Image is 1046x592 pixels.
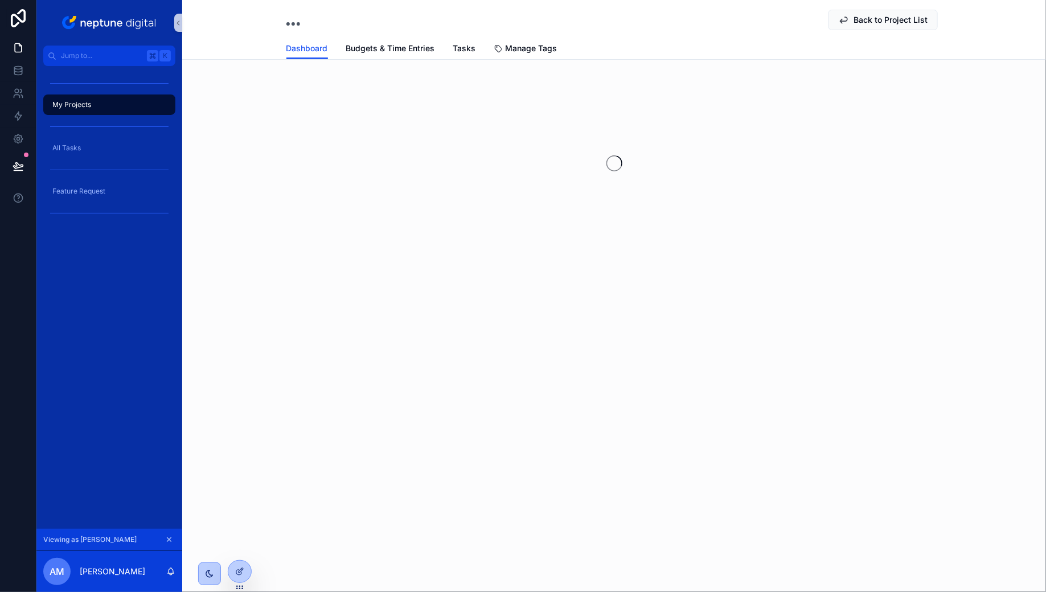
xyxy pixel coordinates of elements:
[43,181,175,202] a: Feature Request
[60,14,159,32] img: App logo
[828,10,938,30] button: Back to Project List
[346,38,435,61] a: Budgets & Time Entries
[453,38,476,61] a: Tasks
[453,43,476,54] span: Tasks
[346,43,435,54] span: Budgets & Time Entries
[161,51,170,60] span: K
[61,51,142,60] span: Jump to...
[506,43,557,54] span: Manage Tags
[36,66,182,237] div: scrollable content
[52,187,105,196] span: Feature Request
[43,138,175,158] a: All Tasks
[43,94,175,115] a: My Projects
[52,100,91,109] span: My Projects
[80,566,145,577] p: [PERSON_NAME]
[286,38,328,60] a: Dashboard
[43,46,175,66] button: Jump to...K
[43,535,137,544] span: Viewing as [PERSON_NAME]
[50,565,64,578] span: AM
[286,43,328,54] span: Dashboard
[494,38,557,61] a: Manage Tags
[854,14,928,26] span: Back to Project List
[52,143,81,153] span: All Tasks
